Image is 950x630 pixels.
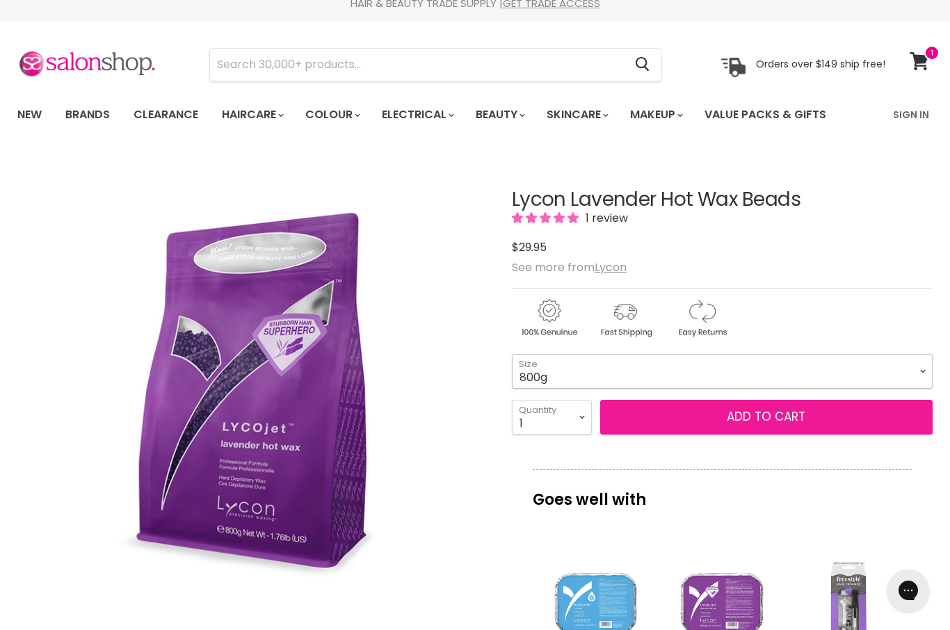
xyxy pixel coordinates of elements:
a: Makeup [620,100,691,129]
span: Add to cart [727,408,805,425]
a: Brands [55,100,120,129]
iframe: Gorgias live chat messenger [880,565,936,616]
button: Add to cart [600,400,933,435]
h1: Lycon Lavender Hot Wax Beads [512,189,933,211]
img: returns.gif [665,297,739,339]
a: Haircare [211,100,292,129]
input: Search [210,49,624,81]
a: Beauty [465,100,533,129]
span: $29.95 [512,239,547,255]
span: See more from [512,259,627,275]
ul: Main menu [7,95,861,135]
a: Electrical [371,100,462,129]
div: Lycon Lavender Hot Wax Beads image. Click or Scroll to Zoom. [17,154,489,626]
a: Colour [295,100,369,129]
p: Goes well with [533,469,912,515]
a: Clearance [123,100,209,129]
form: Product [209,48,661,81]
select: Quantity [512,400,592,435]
a: Sign In [885,100,937,129]
button: Search [624,49,661,81]
a: Lycon [595,259,627,275]
a: New [7,100,52,129]
p: Orders over $149 ship free! [756,58,885,70]
span: 1 review [581,210,628,226]
a: Value Packs & Gifts [694,100,837,129]
img: genuine.gif [512,297,586,339]
a: Skincare [536,100,617,129]
img: shipping.gif [588,297,662,339]
span: 5.00 stars [512,210,581,226]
